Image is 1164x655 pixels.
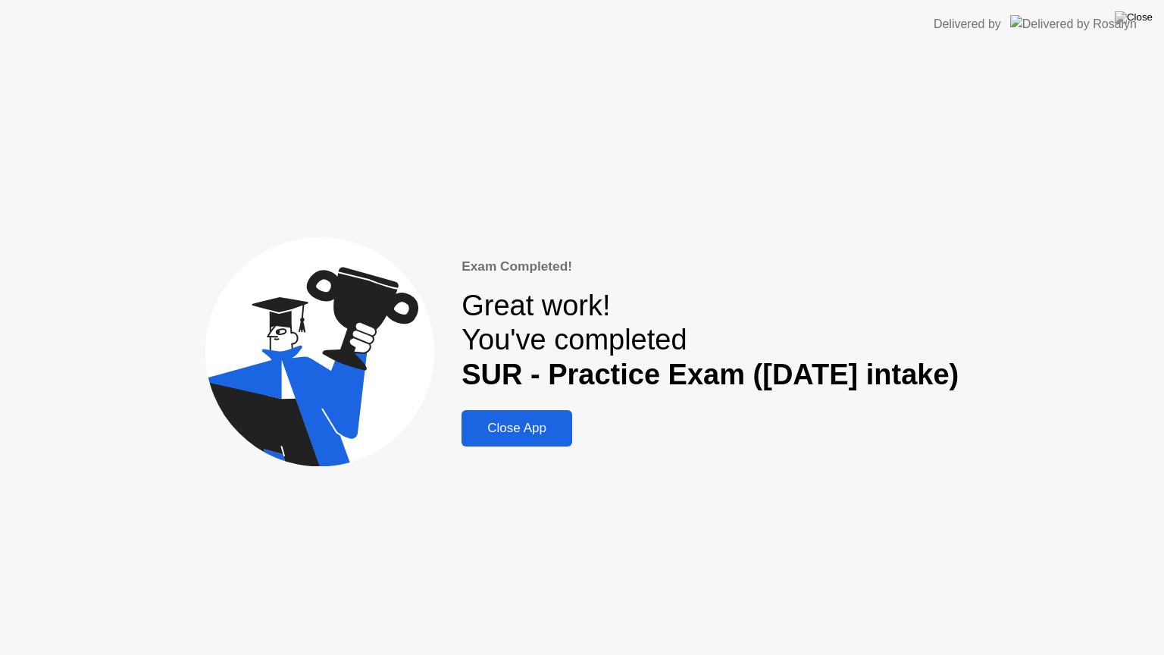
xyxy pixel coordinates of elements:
[462,359,959,390] b: SUR - Practice Exam ([DATE] intake)
[462,289,959,393] div: Great work! You've completed
[1115,11,1153,24] img: Close
[934,15,1001,33] div: Delivered by
[1010,15,1137,33] img: Delivered by Rosalyn
[466,421,568,436] div: Close App
[462,410,572,447] button: Close App
[462,257,959,277] div: Exam Completed!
